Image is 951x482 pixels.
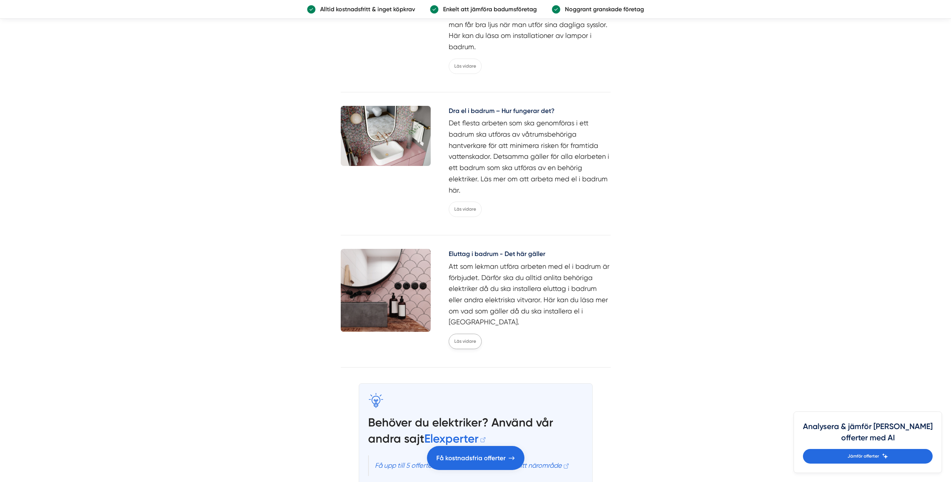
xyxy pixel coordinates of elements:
a: Läs vidare [449,334,482,349]
span: Jämför offerter [848,453,879,460]
p: Alltid kostnadsfritt & inget köpkrav [316,5,415,14]
h2: Behöver du elektriker? Använd vår andra sajt [368,414,583,452]
a: Få upp till 5 offerter från granskade elektriker i ditt närområde [375,461,570,469]
p: Det flesta arbeten som ska genomföras i ett badrum ska utföras av våtrumsbehöriga hantverkare för... [449,117,611,196]
img: Dra el i badrum – Hur fungerar det? [341,106,431,166]
a: Eluttag i badrum - Det här gäller [449,249,611,261]
a: Läs vidare [449,202,482,217]
img: Eluttag i badrum - Det här gäller [341,249,431,332]
a: Få kostnadsfria offerter [427,446,524,470]
a: Läs vidare [449,59,482,74]
a: Dra el i badrum – Hur fungerar det? [449,106,611,118]
p: Enkelt att jämföra badumsföretag [439,5,537,14]
p: Att som lekman utföra arbeten med el i badrum är förbjudet. Därför ska du alltid anlita behöriga ... [449,261,611,328]
p: Noggrant granskade företag [560,5,644,14]
a: Jämför offerter [803,449,933,464]
a: Elexperter [424,432,487,446]
h4: Analysera & jämför [PERSON_NAME] offerter med AI [803,421,933,449]
span: Få kostnadsfria offerter [436,453,506,463]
